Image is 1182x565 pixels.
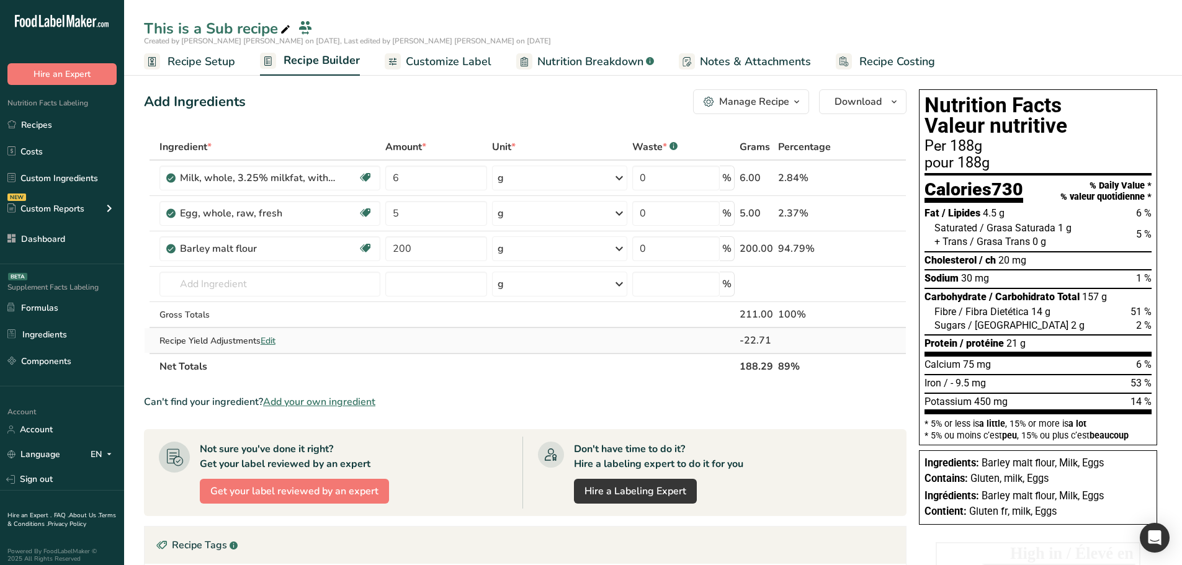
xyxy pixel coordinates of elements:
[992,179,1023,200] span: 730
[776,353,850,379] th: 89%
[210,484,378,499] span: Get your label reviewed by an expert
[925,180,1023,203] div: Calories
[944,377,953,389] span: / -
[144,17,293,40] div: This is a Sub recipe
[740,171,773,185] div: 6.00
[180,241,335,256] div: Barley malt flour
[159,334,380,347] div: Recipe Yield Adjustments
[959,306,1029,318] span: / Fibra Dietética
[498,277,504,291] div: g
[737,353,776,379] th: 188.29
[969,505,1057,517] span: Gluten fr, milk, Eggs
[1002,430,1017,440] span: peu
[144,36,551,46] span: Created by [PERSON_NAME] [PERSON_NAME] on [DATE], Last edited by [PERSON_NAME] [PERSON_NAME] on [...
[159,308,380,321] div: Gross Totals
[693,89,809,114] button: Manage Recipe
[925,156,1152,171] div: pour 188g
[998,254,1026,266] span: 20 mg
[925,414,1152,440] section: * 5% or less is , 15% or more is
[778,140,831,154] span: Percentage
[1140,523,1170,553] div: Open Intercom Messenger
[679,48,811,76] a: Notes & Attachments
[48,520,86,528] a: Privacy Policy
[1131,377,1152,389] span: 53 %
[168,53,235,70] span: Recipe Setup
[740,333,773,348] div: -22.71
[1031,306,1050,318] span: 14 g
[261,335,275,347] span: Edit
[498,241,504,256] div: g
[974,396,1008,407] span: 450 mg
[200,442,370,471] div: Not sure you've done it right? Get your label reviewed by an expert
[1082,291,1107,303] span: 157 g
[979,419,1005,429] span: a little
[700,53,811,70] span: Notes & Attachments
[934,306,956,318] span: Fibre
[740,307,773,322] div: 211.00
[1136,358,1152,370] span: 6 %
[498,206,504,221] div: g
[925,291,987,303] span: Carbohydrate
[1136,319,1152,331] span: 2 %
[144,394,907,409] div: Can't find your ingredient?
[54,511,69,520] a: FAQ .
[925,272,959,284] span: Sodium
[145,527,906,564] div: Recipe Tags
[159,140,212,154] span: Ingredient
[1131,306,1152,318] span: 51 %
[144,92,246,112] div: Add Ingredients
[7,443,60,465] a: Language
[836,48,935,76] a: Recipe Costing
[498,171,504,185] div: g
[956,377,986,389] span: 9.5 mg
[925,396,972,407] span: Potassium
[516,48,654,76] a: Nutrition Breakdown
[925,505,967,517] span: Contient:
[859,53,935,70] span: Recipe Costing
[960,337,1004,349] span: / protéine
[7,548,117,563] div: Powered By FoodLabelMaker © 2025 All Rights Reserved
[982,457,1104,469] span: Barley malt flour, Milk, Eggs
[970,236,1030,247] span: / Grasa Trans
[719,94,789,109] div: Manage Recipe
[1136,207,1152,219] span: 6 %
[7,511,116,528] a: Terms & Conditions .
[778,206,848,221] div: 2.37%
[7,511,51,520] a: Hire an Expert .
[942,207,980,219] span: / Lipides
[200,479,389,504] button: Get your label reviewed by an expert
[740,140,770,154] span: Grams
[1131,396,1152,407] span: 14 %
[925,473,968,484] span: Contains:
[925,457,979,469] span: Ingredients:
[492,140,516,154] span: Unit
[1136,228,1152,240] span: 5 %
[925,431,1152,440] div: * 5% ou moins c’est , 15% ou plus c’est
[91,447,117,462] div: EN
[260,47,360,76] a: Recipe Builder
[925,95,1152,136] h1: Nutrition Facts Valeur nutritive
[7,63,117,85] button: Hire an Expert
[934,319,965,331] span: Sugars
[819,89,907,114] button: Download
[157,353,738,379] th: Net Totals
[574,442,743,471] div: Don't have time to do it? Hire a labeling expert to do it for you
[263,394,375,409] span: Add your own ingredient
[740,206,773,221] div: 5.00
[8,273,27,280] div: BETA
[925,490,979,502] span: Ingrédients:
[159,272,380,296] input: Add Ingredient
[7,202,84,215] div: Custom Reports
[925,377,941,389] span: Iron
[968,319,1068,331] span: / [GEOGRAPHIC_DATA]
[1060,180,1152,202] div: % Daily Value * % valeur quotidienne *
[180,206,335,221] div: Egg, whole, raw, fresh
[1071,319,1085,331] span: 2 g
[144,48,235,76] a: Recipe Setup
[385,48,491,76] a: Customize Label
[406,53,491,70] span: Customize Label
[1058,222,1072,234] span: 1 g
[574,479,697,504] a: Hire a Labeling Expert
[1136,272,1152,284] span: 1 %
[632,140,678,154] div: Waste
